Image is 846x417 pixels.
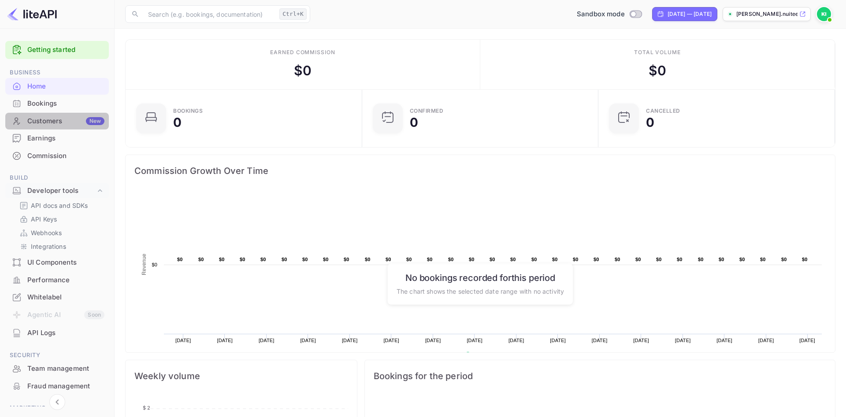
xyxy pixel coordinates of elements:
[27,292,104,303] div: Whitelabel
[5,289,109,305] a: Whitelabel
[5,272,109,288] a: Performance
[152,262,157,267] text: $0
[467,338,482,343] text: [DATE]
[27,116,104,126] div: Customers
[302,257,308,262] text: $0
[5,378,109,395] div: Fraud management
[634,48,681,56] div: Total volume
[16,226,105,239] div: Webhooks
[323,257,329,262] text: $0
[300,338,316,343] text: [DATE]
[219,257,225,262] text: $0
[49,394,65,410] button: Collapse navigation
[5,360,109,376] a: Team management
[5,351,109,360] span: Security
[760,257,766,262] text: $0
[677,257,683,262] text: $0
[698,257,704,262] text: $0
[5,78,109,95] div: Home
[5,113,109,130] div: CustomersNew
[16,199,105,212] div: API docs and SDKs
[469,257,475,262] text: $0
[425,338,441,343] text: [DATE]
[577,9,625,19] span: Sandbox mode
[31,201,88,210] p: API docs and SDKs
[5,148,109,165] div: Commission
[397,272,564,283] h6: No bookings recorded for this period
[16,213,105,225] div: API Keys
[173,116,182,129] div: 0
[143,405,150,411] tspan: $ 2
[383,338,399,343] text: [DATE]
[573,9,645,19] div: Switch to Production mode
[19,242,102,251] a: Integrations
[141,254,147,275] text: Revenue
[27,381,104,391] div: Fraud management
[5,130,109,146] a: Earnings
[5,289,109,306] div: Whitelabel
[282,257,287,262] text: $0
[5,360,109,377] div: Team management
[134,369,348,383] span: Weekly volume
[646,116,654,129] div: 0
[736,10,798,18] p: [PERSON_NAME].nuitee...
[5,183,109,199] div: Developer tools
[240,257,245,262] text: $0
[31,228,62,237] p: Webhooks
[27,151,104,161] div: Commission
[27,81,104,92] div: Home
[5,68,109,77] span: Business
[474,352,496,358] text: Revenue
[19,214,102,224] a: API Keys
[19,228,102,237] a: Webhooks
[344,257,349,262] text: $0
[217,338,233,343] text: [DATE]
[397,286,564,295] p: The chart shows the selected date range with no activity
[531,257,537,262] text: $0
[573,257,579,262] text: $0
[5,78,109,94] a: Home
[342,338,358,343] text: [DATE]
[716,338,732,343] text: [DATE]
[410,116,418,129] div: 0
[27,133,104,144] div: Earnings
[552,257,558,262] text: $0
[5,95,109,112] div: Bookings
[550,338,566,343] text: [DATE]
[27,186,96,196] div: Developer tools
[5,173,109,183] span: Build
[31,214,57,224] p: API Keys
[5,403,109,413] span: Marketing
[386,257,391,262] text: $0
[758,338,774,343] text: [DATE]
[175,338,191,343] text: [DATE]
[27,364,104,374] div: Team management
[374,369,826,383] span: Bookings for the period
[270,48,335,56] div: Earned commission
[615,257,620,262] text: $0
[510,257,516,262] text: $0
[173,108,203,114] div: Bookings
[294,61,312,81] div: $ 0
[592,338,608,343] text: [DATE]
[5,378,109,394] a: Fraud management
[5,41,109,59] div: Getting started
[5,148,109,164] a: Commission
[508,338,524,343] text: [DATE]
[719,257,724,262] text: $0
[86,117,104,125] div: New
[5,254,109,270] a: UI Components
[177,257,183,262] text: $0
[5,325,109,342] div: API Logs
[27,275,104,285] div: Performance
[5,113,109,129] a: CustomersNew
[27,99,104,109] div: Bookings
[198,257,204,262] text: $0
[448,257,454,262] text: $0
[27,258,104,268] div: UI Components
[27,45,104,55] a: Getting started
[646,108,680,114] div: CANCELLED
[802,257,808,262] text: $0
[279,8,307,20] div: Ctrl+K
